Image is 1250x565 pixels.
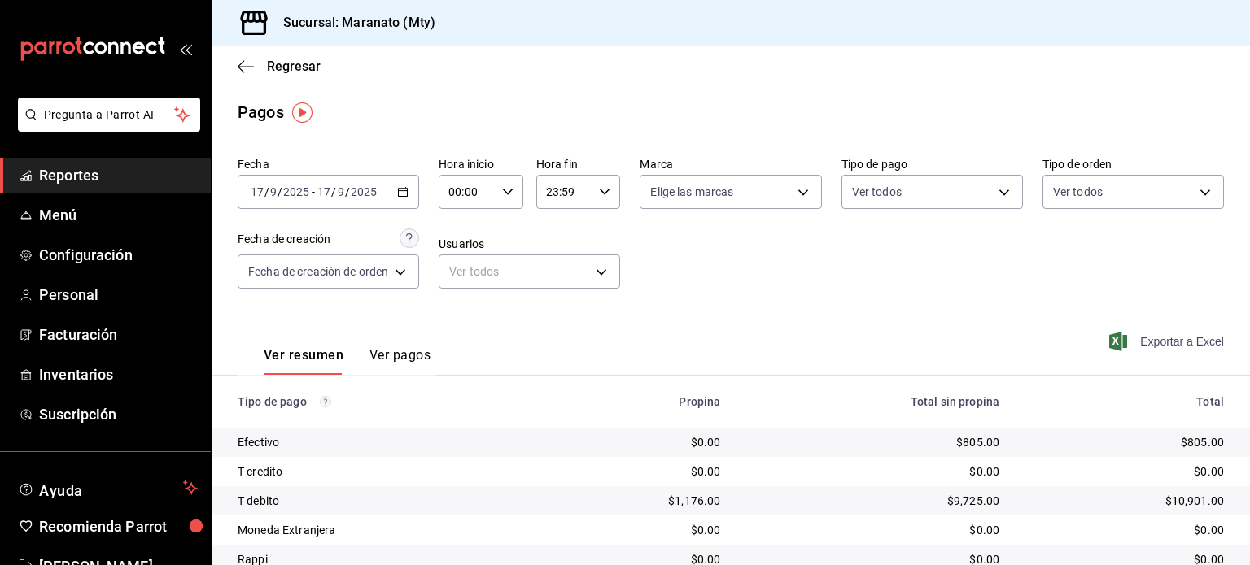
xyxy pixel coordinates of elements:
button: Ver resumen [264,347,343,375]
button: Pregunta a Parrot AI [18,98,200,132]
div: $10,901.00 [1025,493,1224,509]
div: Total sin propina [746,395,999,408]
div: $0.00 [557,522,720,538]
label: Tipo de pago [841,159,1023,170]
label: Tipo de orden [1042,159,1224,170]
span: Suscripción [39,403,198,425]
input: -- [317,185,331,198]
span: Recomienda Parrot [39,515,198,537]
span: Ver todos [852,184,902,200]
span: / [345,185,350,198]
span: Reportes [39,164,198,186]
input: -- [269,185,278,198]
span: Ayuda [39,478,177,498]
span: Elige las marcas [650,184,733,200]
div: Fecha de creación [238,231,330,248]
span: Configuración [39,244,198,266]
label: Fecha [238,159,419,170]
div: $805.00 [746,434,999,450]
div: $805.00 [1025,434,1224,450]
span: Facturación [39,324,198,346]
h3: Sucursal: Maranato (Mty) [270,13,435,33]
button: Ver pagos [369,347,431,375]
button: Regresar [238,59,321,74]
div: $9,725.00 [746,493,999,509]
label: Usuarios [439,238,620,250]
div: $0.00 [557,434,720,450]
label: Hora inicio [439,159,523,170]
div: $0.00 [746,463,999,480]
div: $1,176.00 [557,493,720,509]
span: Pregunta a Parrot AI [44,106,175,124]
div: T debito [238,493,531,509]
span: Fecha de creación de orden [248,263,388,280]
span: Regresar [267,59,321,74]
input: ---- [282,185,310,198]
span: Inventarios [39,363,198,385]
span: Personal [39,284,198,306]
input: -- [250,185,264,198]
span: Ver todos [1053,184,1103,200]
span: / [331,185,336,198]
label: Marca [640,159,821,170]
input: -- [337,185,345,198]
div: Pagos [238,100,284,124]
div: $0.00 [1025,522,1224,538]
span: / [264,185,269,198]
div: Total [1025,395,1224,408]
div: Efectivo [238,434,531,450]
span: - [312,185,315,198]
div: Moneda Extranjera [238,522,531,538]
div: $0.00 [1025,463,1224,480]
div: T credito [238,463,531,480]
div: $0.00 [557,463,720,480]
svg: Los pagos realizados con Pay y otras terminales son montos brutos. [320,396,331,407]
button: open_drawer_menu [179,42,192,55]
span: / [278,185,282,198]
a: Pregunta a Parrot AI [11,118,200,135]
span: Menú [39,204,198,226]
input: ---- [350,185,378,198]
div: Propina [557,395,720,408]
button: Exportar a Excel [1112,332,1224,351]
label: Hora fin [536,159,621,170]
div: $0.00 [746,522,999,538]
div: navigation tabs [264,347,431,375]
img: Tooltip marker [292,102,312,123]
div: Ver todos [439,254,620,289]
div: Tipo de pago [238,395,531,408]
